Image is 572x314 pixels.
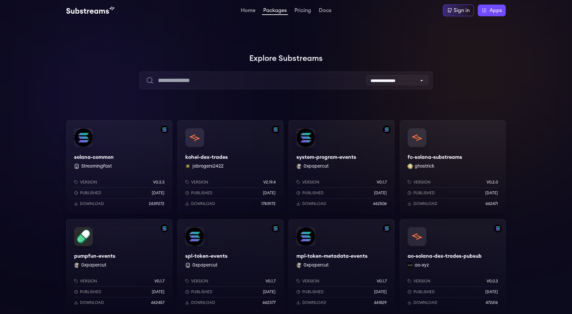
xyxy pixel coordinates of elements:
p: v0.1.7 [154,279,164,284]
a: Filter by solana networkmpl-token-metadata-eventsmpl-token-metadata-events0xpapercut 0xpapercutVe... [289,219,395,313]
p: v0.3.3 [153,180,164,185]
div: Sign in [454,7,470,14]
span: Apps [489,7,502,14]
button: 0xpapercut [304,163,329,170]
p: 1783972 [261,201,276,206]
a: Pricing [293,8,312,14]
p: Version [191,180,208,185]
p: [DATE] [374,190,387,196]
p: Download [302,300,326,305]
p: [DATE] [263,289,276,294]
p: Download [191,300,215,305]
p: Download [302,201,326,206]
p: [DATE] [485,289,498,294]
p: [DATE] [485,190,498,196]
button: 0xpapercut [192,262,217,268]
a: Filter by solana networksystem-program-eventssystem-program-events0xpapercut 0xpapercutVersionv0.... [289,120,395,214]
p: 662457 [151,300,164,305]
p: 2639272 [149,201,164,206]
a: Docs [318,8,332,14]
button: StreamingFast [81,163,112,170]
p: v0.1.7 [377,279,387,284]
a: Filter by solana networkspl-token-eventsspl-token-events 0xpapercutVersionv0.1.7Published[DATE]Do... [177,219,283,313]
img: Filter by solana network [161,225,168,232]
a: Filter by solana networkpumpfun-eventspumpfun-events0xpapercut 0xpapercutVersionv0.1.7Published[D... [66,219,172,313]
h1: Explore Substreams [66,52,506,65]
p: Published [302,190,324,196]
p: Published [80,289,101,294]
p: v0.1.7 [377,180,387,185]
button: 0xpapercut [81,262,106,268]
button: jobrogers2422 [192,163,224,170]
button: ghostrick [415,163,435,170]
p: 662377 [263,300,276,305]
p: v0.2.0 [487,180,498,185]
a: Packages [262,8,288,15]
p: Download [413,201,437,206]
img: Filter by solana network [383,225,391,232]
p: 661829 [374,300,387,305]
img: Filter by solana network [272,126,279,133]
a: Filter by solana networkkohei-dex-tradeskohei-dex-tradesjobrogers2422 jobrogers2422Versionv2.19.4... [177,120,283,214]
p: Published [413,289,435,294]
p: Version [191,279,208,284]
p: v2.19.4 [263,180,276,185]
p: Version [413,279,431,284]
a: Sign in [443,5,474,16]
button: 0xpapercut [304,262,329,268]
p: Published [191,289,213,294]
img: Substream's logo [66,7,114,14]
p: v0.0.3 [487,279,498,284]
p: Published [191,190,213,196]
p: 472616 [486,300,498,305]
a: Filter by solana networksolana-commonsolana-common StreamingFastVersionv0.3.3Published[DATE]Downl... [66,120,172,214]
p: Download [191,201,215,206]
img: Filter by solana network [272,225,279,232]
p: v0.1.7 [266,279,276,284]
a: fc-solana-substreamsfc-solana-substreamsghostrick ghostrickVersionv0.2.0Published[DATE]Download66... [400,120,506,214]
img: Filter by solana network [494,225,502,232]
p: Published [302,289,324,294]
p: [DATE] [152,289,164,294]
img: Filter by solana network [383,126,391,133]
p: [DATE] [152,190,164,196]
p: Version [302,279,319,284]
p: Version [413,180,431,185]
a: Home [240,8,257,14]
p: Version [80,279,97,284]
p: 662506 [373,201,387,206]
p: Published [413,190,435,196]
p: [DATE] [374,289,387,294]
p: Download [413,300,437,305]
a: Filter by solana networkao-solana-dex-trades-pubsubao-solana-dex-trades-pubsubao-xyz ao-xyzVersio... [400,219,506,313]
p: Download [80,201,104,206]
img: Filter by solana network [161,126,168,133]
p: [DATE] [263,190,276,196]
p: Download [80,300,104,305]
button: ao-xyz [415,262,429,268]
p: 662471 [486,201,498,206]
p: Published [80,190,101,196]
p: Version [302,180,319,185]
p: Version [80,180,97,185]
